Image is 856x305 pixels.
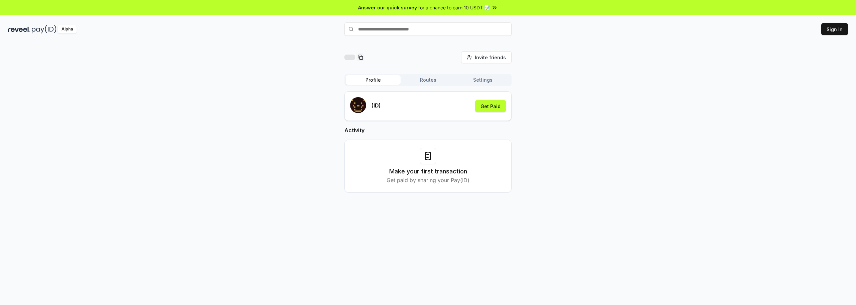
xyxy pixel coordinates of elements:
p: (ID) [371,101,381,109]
button: Profile [346,75,401,85]
button: Get Paid [475,100,506,112]
span: for a chance to earn 10 USDT 📝 [418,4,490,11]
button: Settings [455,75,510,85]
span: Invite friends [475,54,506,61]
img: pay_id [32,25,57,33]
img: reveel_dark [8,25,30,33]
button: Sign In [821,23,848,35]
h2: Activity [344,126,512,134]
span: Answer our quick survey [358,4,417,11]
button: Routes [401,75,455,85]
button: Invite friends [461,51,512,63]
div: Alpha [58,25,77,33]
p: Get paid by sharing your Pay(ID) [387,176,469,184]
h3: Make your first transaction [389,167,467,176]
